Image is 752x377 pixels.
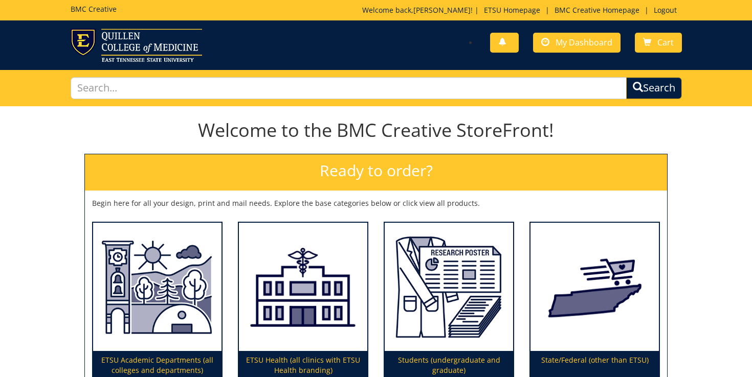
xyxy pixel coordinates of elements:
a: ETSU Homepage [479,5,545,15]
h5: BMC Creative [71,5,117,13]
h2: Ready to order? [85,154,667,191]
img: Students (undergraduate and graduate) [385,223,513,351]
h1: Welcome to the BMC Creative StoreFront! [84,120,668,140]
input: Search... [71,77,627,99]
a: My Dashboard [533,33,621,53]
img: ETSU logo [71,29,202,62]
img: ETSU Health (all clinics with ETSU Health branding) [239,223,367,351]
span: Cart [657,37,674,48]
p: Begin here for all your design, print and mail needs. Explore the base categories below or click ... [92,198,660,208]
img: State/Federal (other than ETSU) [530,223,659,351]
a: Logout [649,5,682,15]
p: Welcome back, ! | | | [362,5,682,15]
a: BMC Creative Homepage [549,5,645,15]
a: Cart [635,33,682,53]
img: ETSU Academic Departments (all colleges and departments) [93,223,222,351]
span: My Dashboard [556,37,612,48]
button: Search [626,77,682,99]
a: [PERSON_NAME] [413,5,471,15]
